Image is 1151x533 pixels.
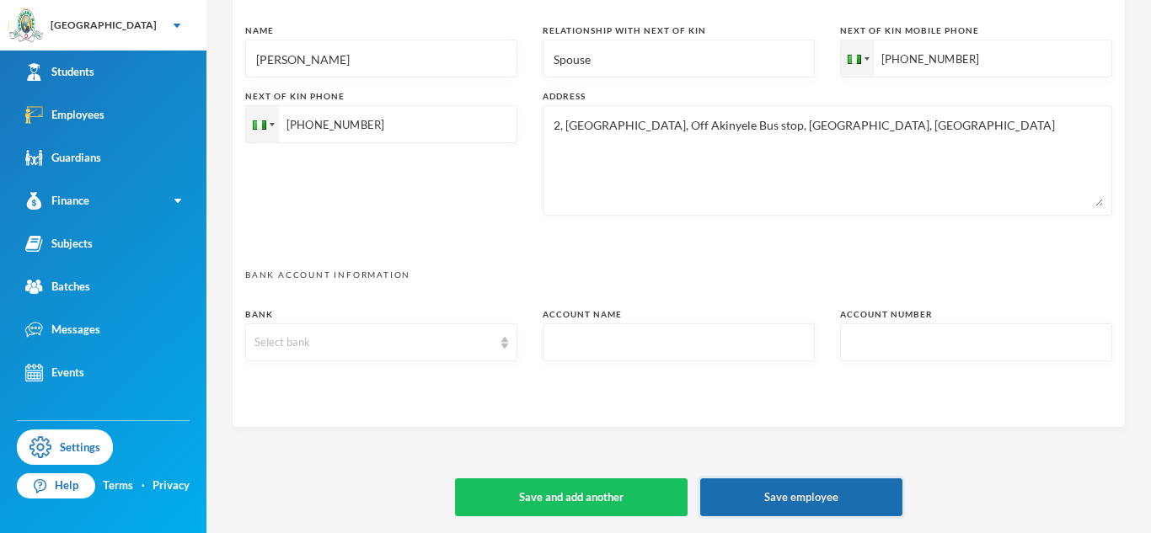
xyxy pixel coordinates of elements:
div: Name [245,24,517,37]
div: Employees [25,106,104,124]
a: Help [17,473,95,498]
div: Relationship with next of kin [543,24,815,37]
div: [GEOGRAPHIC_DATA] [51,18,157,33]
div: Account Name [543,308,815,321]
div: Batches [25,278,90,296]
div: Nigeria: + 234 [841,40,873,77]
div: Events [25,364,84,381]
div: · [142,477,145,494]
div: Address [543,90,1112,103]
div: Account Number [840,308,1112,321]
div: Students [25,63,94,81]
div: Next of Kin Phone [245,90,517,103]
div: Select bank [254,334,493,351]
textarea: 2, [GEOGRAPHIC_DATA], Off Akinyele Bus stop, [GEOGRAPHIC_DATA], [GEOGRAPHIC_DATA] [552,115,1103,206]
img: logo [9,9,43,43]
button: Save employee [700,478,902,516]
p: Bank account Information [245,269,1112,281]
div: Subjects [25,235,93,253]
div: Guardians [25,149,101,167]
div: Finance [25,192,89,210]
div: Messages [25,321,100,338]
div: Bank [245,308,517,321]
div: Next of Kin Mobile Phone [840,24,1112,37]
div: Nigeria: + 234 [246,106,278,142]
button: Save and add another [455,478,688,516]
a: Privacy [153,477,190,494]
a: Settings [17,429,113,465]
a: Terms [103,477,133,494]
